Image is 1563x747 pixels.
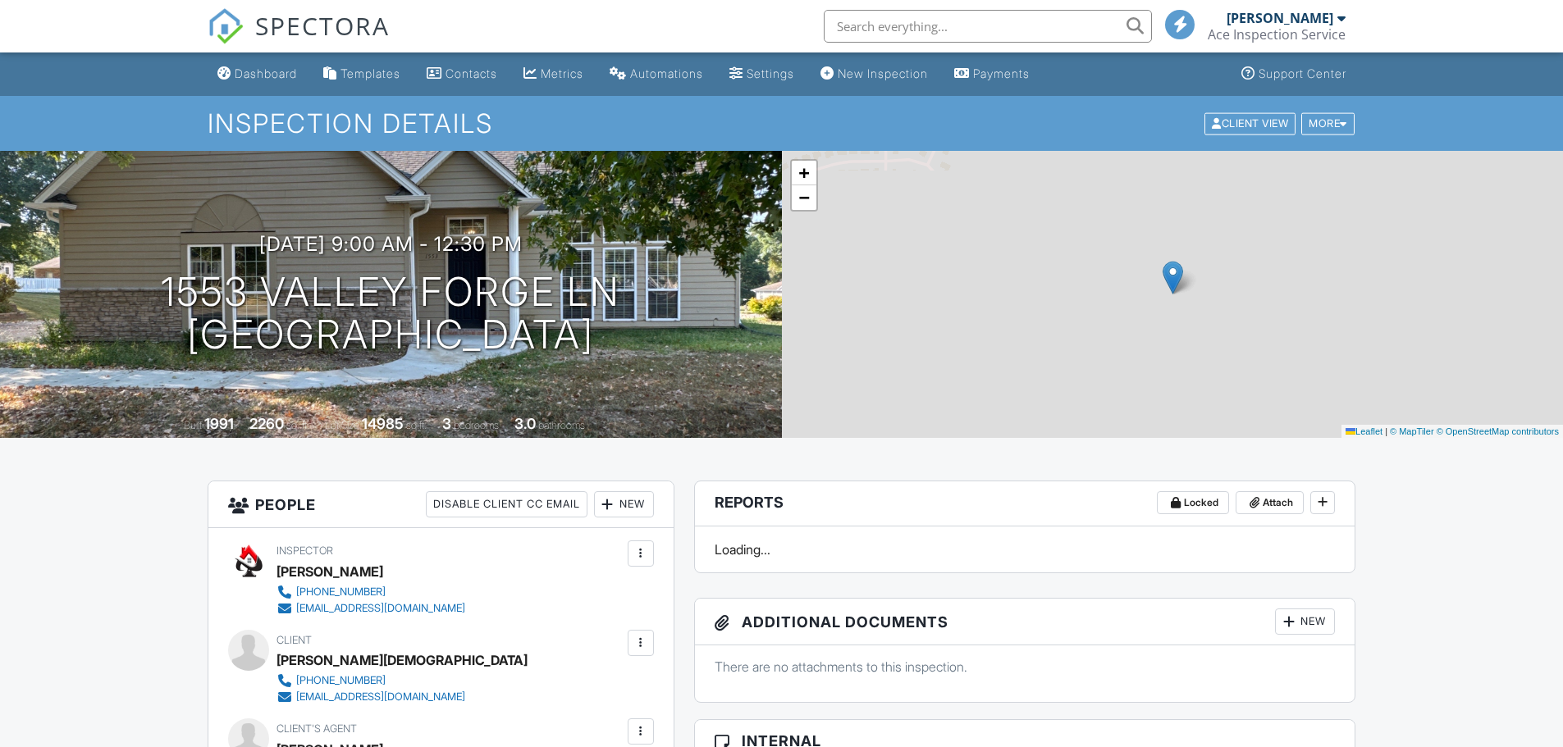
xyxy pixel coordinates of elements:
[276,634,312,646] span: Client
[838,66,928,80] div: New Inspection
[792,185,816,210] a: Zoom out
[454,419,499,431] span: bedrooms
[1259,66,1346,80] div: Support Center
[276,689,514,705] a: [EMAIL_ADDRESS][DOMAIN_NAME]
[541,66,583,80] div: Metrics
[184,419,202,431] span: Built
[792,161,816,185] a: Zoom in
[276,672,514,689] a: [PHONE_NUMBER]
[249,415,284,432] div: 2260
[296,585,386,599] div: [PHONE_NUMBER]
[1301,112,1355,134] div: More
[1163,261,1183,294] img: Marker
[276,544,333,557] span: Inspector
[317,59,407,89] a: Templates
[824,10,1152,43] input: Search everything...
[235,66,297,80] div: Dashboard
[1275,608,1335,635] div: New
[276,722,357,735] span: Client's Agent
[211,59,304,89] a: Dashboard
[603,59,710,89] a: Automations (Basic)
[723,59,801,89] a: Settings
[259,233,523,255] h3: [DATE] 9:00 am - 12:30 pm
[362,415,404,432] div: 14985
[747,66,794,80] div: Settings
[1203,116,1300,129] a: Client View
[276,584,465,600] a: [PHONE_NUMBER]
[296,674,386,687] div: [PHONE_NUMBER]
[286,419,309,431] span: sq. ft.
[276,600,465,617] a: [EMAIL_ADDRESS][DOMAIN_NAME]
[715,658,1336,676] p: There are no attachments to this inspection.
[208,22,390,57] a: SPECTORA
[426,491,587,517] div: Disable Client CC Email
[340,66,400,80] div: Templates
[594,491,654,517] div: New
[798,162,809,183] span: +
[517,59,590,89] a: Metrics
[296,602,465,615] div: [EMAIL_ADDRESS][DOMAIN_NAME]
[1204,112,1296,134] div: Client View
[798,187,809,207] span: −
[1437,426,1559,436] a: © OpenStreetMap contributors
[1227,10,1333,26] div: [PERSON_NAME]
[1346,426,1382,436] a: Leaflet
[630,66,703,80] div: Automations
[208,481,674,528] h3: People
[538,419,585,431] span: bathrooms
[446,66,497,80] div: Contacts
[814,59,935,89] a: New Inspection
[325,419,359,431] span: Lot Size
[296,690,465,704] div: [EMAIL_ADDRESS][DOMAIN_NAME]
[1385,426,1387,436] span: |
[695,599,1355,645] h3: Additional Documents
[442,415,451,432] div: 3
[161,271,620,358] h1: 1553 Valley Forge Ln [GEOGRAPHIC_DATA]
[276,559,383,584] div: [PERSON_NAME]
[406,419,427,431] span: sq.ft.
[1208,26,1346,43] div: Ace Inspection Service
[204,415,234,432] div: 1991
[420,59,504,89] a: Contacts
[276,648,528,672] div: [PERSON_NAME][DEMOGRAPHIC_DATA]
[1235,59,1353,89] a: Support Center
[514,415,536,432] div: 3.0
[948,59,1036,89] a: Payments
[1390,426,1434,436] a: © MapTiler
[255,8,390,43] span: SPECTORA
[208,109,1356,138] h1: Inspection Details
[208,8,244,44] img: The Best Home Inspection Software - Spectora
[973,66,1030,80] div: Payments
